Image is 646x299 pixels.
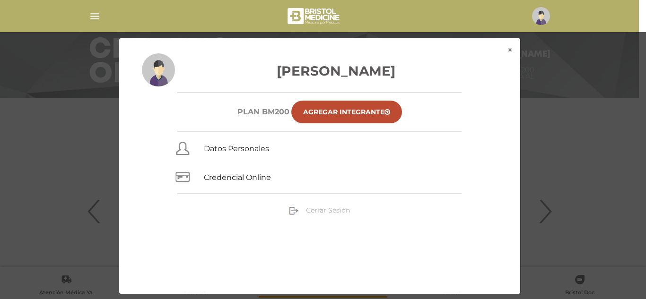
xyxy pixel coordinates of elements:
[289,206,298,215] img: sign-out.png
[286,5,342,27] img: bristol-medicine-blanco.png
[291,101,402,123] a: Agregar Integrante
[142,61,498,81] h3: [PERSON_NAME]
[89,10,101,22] img: Cober_menu-lines-white.svg
[289,206,350,214] a: Cerrar Sesión
[204,144,269,153] a: Datos Personales
[204,173,271,182] a: Credencial Online
[532,7,550,25] img: profile-placeholder.svg
[500,38,520,62] button: ×
[142,53,175,86] img: profile-placeholder.svg
[306,206,350,214] span: Cerrar Sesión
[237,107,289,116] h6: Plan BM200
